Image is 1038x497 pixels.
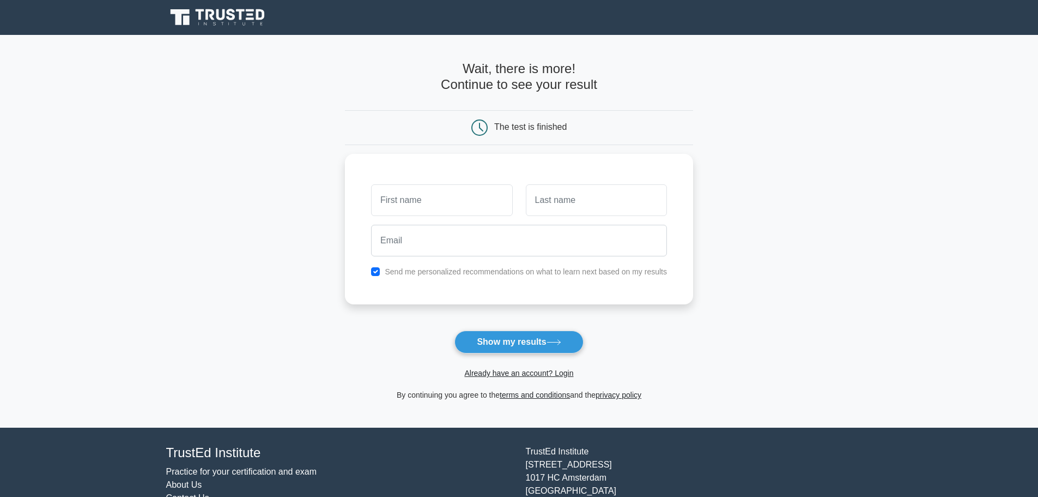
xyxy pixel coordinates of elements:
input: Last name [526,184,667,216]
a: privacy policy [596,391,641,399]
a: About Us [166,480,202,489]
button: Show my results [454,331,583,354]
a: terms and conditions [500,391,570,399]
a: Practice for your certification and exam [166,467,317,476]
h4: Wait, there is more! Continue to see your result [345,61,693,93]
input: First name [371,184,512,216]
a: Already have an account? Login [464,369,573,378]
div: The test is finished [494,122,567,131]
div: By continuing you agree to the and the [338,388,700,402]
label: Send me personalized recommendations on what to learn next based on my results [385,267,667,276]
h4: TrustEd Institute [166,445,513,461]
input: Email [371,225,667,256]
